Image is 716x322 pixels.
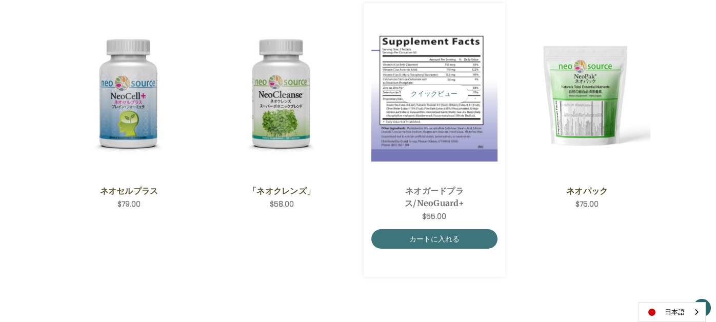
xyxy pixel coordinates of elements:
[270,199,294,209] span: $58.00
[71,185,187,197] a: ネオセルプラス
[224,185,340,197] a: 「ネオクレンズ」
[639,302,706,322] aside: Language selected: 日本語
[371,11,498,177] a: NeoGuard Plus,$55.00
[639,302,706,322] div: Language
[218,31,345,157] img: 「ネオクレンズ」
[376,185,492,209] a: ネオガードプラス/NeoGuard+
[639,303,705,321] a: 日本語
[117,199,141,209] span: $79.00
[66,31,192,157] img: ネオセルプラス
[529,185,645,197] a: ネオパック
[422,211,446,222] span: $55.00
[371,229,498,249] a: カートに入れる
[66,11,192,177] a: NeoCell Plus,$79.00
[401,85,468,103] button: クイックビュー
[524,11,650,177] a: NeoPak,$75.00
[524,31,650,157] img: ネオパック
[218,11,345,177] a: NeoCleanse,$58.00
[575,199,599,209] span: $75.00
